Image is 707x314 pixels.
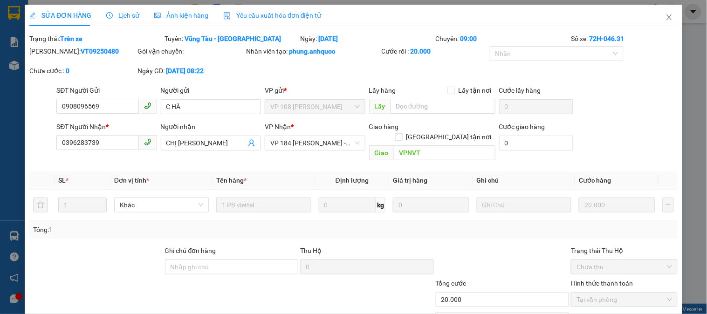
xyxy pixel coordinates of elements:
input: Dọc đường [391,99,495,114]
span: Ảnh kiện hàng [154,12,208,19]
div: Ngày: [299,34,435,44]
b: Trên xe [60,35,82,42]
span: Lấy hàng [369,87,396,94]
span: Đơn vị tính [114,177,149,184]
span: phone [144,138,151,146]
label: Cước giao hàng [499,123,545,130]
b: VT09250480 [81,48,119,55]
button: Close [656,5,682,31]
label: Cước lấy hàng [499,87,541,94]
label: Hình thức thanh toán [571,280,633,287]
b: phung.anhquoc [289,48,335,55]
b: 09:00 [460,35,477,42]
input: 0 [393,198,469,212]
button: delete [33,198,48,212]
div: Số xe: [570,34,678,44]
span: Tên hàng [216,177,247,184]
input: Cước giao hàng [499,136,574,150]
span: Khác [120,198,203,212]
div: VP gửi [265,85,365,96]
span: edit [29,12,36,19]
span: VP 184 Nguyễn Văn Trỗi - HCM [270,136,359,150]
span: kg [376,198,385,212]
div: Nhân viên tạo: [246,46,380,56]
span: [GEOGRAPHIC_DATA] tận nơi [403,132,495,142]
span: Giao hàng [369,123,399,130]
div: Ngày GD: [138,66,244,76]
span: Yêu cầu xuất hóa đơn điện tử [223,12,322,19]
span: close [666,14,673,21]
span: Định lượng [336,177,369,184]
div: Trạng thái: [28,34,164,44]
span: Lấy tận nơi [455,85,495,96]
b: Vũng Tàu - [GEOGRAPHIC_DATA] [185,35,281,42]
span: VP Nhận [265,123,291,130]
span: SL [58,177,66,184]
div: Người nhận [161,122,261,132]
input: Ghi Chú [477,198,571,212]
span: clock-circle [106,12,113,19]
span: Thu Hộ [300,247,322,254]
span: SỬA ĐƠN HÀNG [29,12,91,19]
b: 72H-046.31 [589,35,624,42]
span: Giao [369,145,394,160]
div: Chuyến: [435,34,570,44]
button: plus [663,198,674,212]
input: Ghi chú đơn hàng [165,259,299,274]
div: Cước rồi : [382,46,488,56]
div: [PERSON_NAME]: [29,46,136,56]
div: Gói vận chuyển: [138,46,244,56]
span: Cước hàng [579,177,611,184]
th: Ghi chú [473,171,575,190]
span: VP 108 Lê Hồng Phong - Vũng Tàu [270,100,359,114]
span: picture [154,12,161,19]
img: icon [223,12,231,20]
div: SĐT Người Nhận [56,122,157,132]
span: Tại văn phòng [577,293,672,307]
div: Tổng: 1 [33,225,274,235]
input: Dọc đường [394,145,495,160]
b: 20.000 [411,48,431,55]
span: Chưa thu [577,260,672,274]
label: Ghi chú đơn hàng [165,247,216,254]
span: user-add [248,139,255,147]
span: Giá trị hàng [393,177,427,184]
span: Lịch sử [106,12,139,19]
span: Tổng cước [436,280,467,287]
div: Tuyến: [164,34,300,44]
b: 0 [66,67,69,75]
div: SĐT Người Gửi [56,85,157,96]
div: Chưa cước : [29,66,136,76]
input: VD: Bàn, Ghế [216,198,311,212]
input: Cước lấy hàng [499,99,574,114]
b: [DATE] [318,35,338,42]
span: Lấy [369,99,391,114]
b: [DATE] 08:22 [166,67,204,75]
div: Người gửi [161,85,261,96]
span: phone [144,102,151,109]
div: Trạng thái Thu Hộ [571,246,677,256]
input: 0 [579,198,655,212]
